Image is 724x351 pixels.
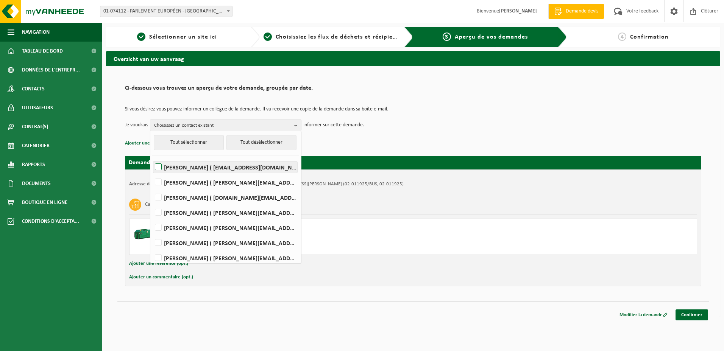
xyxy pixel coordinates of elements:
[226,135,296,150] button: Tout désélectionner
[125,85,701,95] h2: Ci-dessous vous trouvez un aperçu de votre demande, groupée par date.
[22,61,80,79] span: Données de l'entrepr...
[164,245,443,251] div: Nombre: 1
[137,33,145,41] span: 1
[22,98,53,117] span: Utilisateurs
[153,177,297,188] label: [PERSON_NAME] ( [PERSON_NAME][EMAIL_ADDRESS][DOMAIN_NAME] )
[499,8,537,14] strong: [PERSON_NAME]
[264,33,398,42] a: 2Choisissiez les flux de déchets et récipients
[630,34,669,40] span: Confirmation
[133,223,156,245] img: HK-XZ-20-GN-00.png
[676,309,708,320] a: Confirmer
[22,136,50,155] span: Calendrier
[22,174,51,193] span: Documents
[564,8,600,15] span: Demande devis
[153,222,297,233] label: [PERSON_NAME] ( [PERSON_NAME][EMAIL_ADDRESS][DOMAIN_NAME] )
[129,259,188,269] button: Ajouter une référence (opt.)
[129,182,177,186] strong: Adresse de placement:
[22,79,45,98] span: Contacts
[153,192,297,203] label: [PERSON_NAME] ( [DOMAIN_NAME][EMAIL_ADDRESS][DOMAIN_NAME] )
[154,120,291,131] span: Choisissez un contact existant
[106,51,720,66] h2: Overzicht van uw aanvraag
[129,160,186,166] strong: Demande pour [DATE]
[149,34,217,40] span: Sélectionner un site ici
[264,33,272,41] span: 2
[276,34,402,40] span: Choisissiez les flux de déchets et récipients
[455,34,528,40] span: Aperçu de vos demandes
[548,4,604,19] a: Demande devis
[22,42,63,61] span: Tableau de bord
[153,252,297,264] label: [PERSON_NAME] ( [PERSON_NAME][EMAIL_ADDRESS][DOMAIN_NAME] )
[145,199,240,211] h3: Carton et papier, non-conditionné (industriel)
[614,309,673,320] a: Modifier la demande
[22,23,50,42] span: Navigation
[22,117,48,136] span: Contrat(s)
[443,33,451,41] span: 3
[154,135,224,150] button: Tout sélectionner
[164,235,443,241] div: Enlever et replacer le conteneur
[303,120,364,131] p: informer sur cette demande.
[125,138,184,148] button: Ajouter une référence (opt.)
[125,107,701,112] p: Si vous désirez vous pouvez informer un collègue de la demande. Il va recevoir une copie de la de...
[100,6,232,17] span: 01-074112 - PARLEMENT EUROPÉEN - LUXEMBOURG
[153,207,297,218] label: [PERSON_NAME] ( [PERSON_NAME][EMAIL_ADDRESS][DOMAIN_NAME] )
[618,33,626,41] span: 4
[110,33,245,42] a: 1Sélectionner un site ici
[22,212,79,231] span: Conditions d'accepta...
[129,272,193,282] button: Ajouter un commentaire (opt.)
[100,6,232,17] span: 01-074112 - PARLEMENT EUROPÉEN - LUXEMBOURG
[153,162,297,173] label: [PERSON_NAME] ( [EMAIL_ADDRESS][DOMAIN_NAME] )
[125,120,148,131] p: Je voudrais
[150,120,301,131] button: Choisissez un contact existant
[22,155,45,174] span: Rapports
[153,237,297,248] label: [PERSON_NAME] ( [PERSON_NAME][EMAIL_ADDRESS][DOMAIN_NAME] )
[22,193,67,212] span: Boutique en ligne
